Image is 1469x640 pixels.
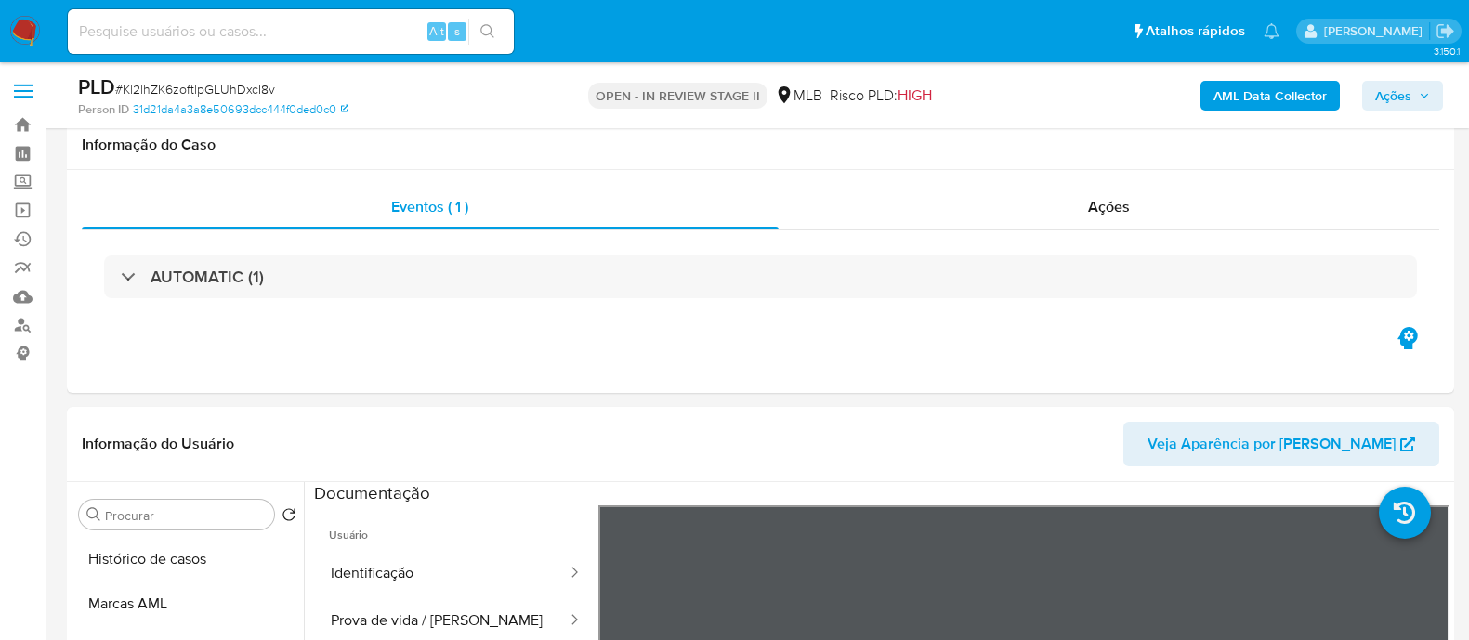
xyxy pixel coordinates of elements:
span: Atalhos rápidos [1146,21,1245,41]
span: Eventos ( 1 ) [391,196,468,217]
span: Ações [1375,81,1411,111]
a: Sair [1436,21,1455,41]
a: 31d21da4a3a8e50693dcc444f0ded0c0 [133,101,348,118]
span: Veja Aparência por [PERSON_NAME] [1148,422,1396,466]
h1: Informação do Usuário [82,435,234,453]
b: Person ID [78,101,129,118]
b: PLD [78,72,115,101]
span: Ações [1088,196,1130,217]
button: AML Data Collector [1200,81,1340,111]
span: s [454,22,460,40]
h1: Informação do Caso [82,136,1439,154]
p: OPEN - IN REVIEW STAGE II [588,83,767,109]
button: search-icon [468,19,506,45]
div: MLB [775,85,822,106]
span: HIGH [898,85,932,106]
span: Alt [429,22,444,40]
span: Risco PLD: [830,85,932,106]
a: Notificações [1264,23,1279,39]
b: AML Data Collector [1213,81,1327,111]
input: Pesquise usuários ou casos... [68,20,514,44]
p: alessandra.barbosa@mercadopago.com [1324,22,1429,40]
button: Veja Aparência por [PERSON_NAME] [1123,422,1439,466]
input: Procurar [105,507,267,524]
button: Ações [1362,81,1443,111]
button: Procurar [86,507,101,522]
button: Histórico de casos [72,537,304,581]
h3: AUTOMATIC (1) [151,267,264,287]
span: # Kl2lhZK6zoftlpGLUhDxcI8v [115,80,275,98]
button: Retornar ao pedido padrão [282,507,296,528]
div: AUTOMATIC (1) [104,255,1417,298]
button: Marcas AML [72,581,304,626]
